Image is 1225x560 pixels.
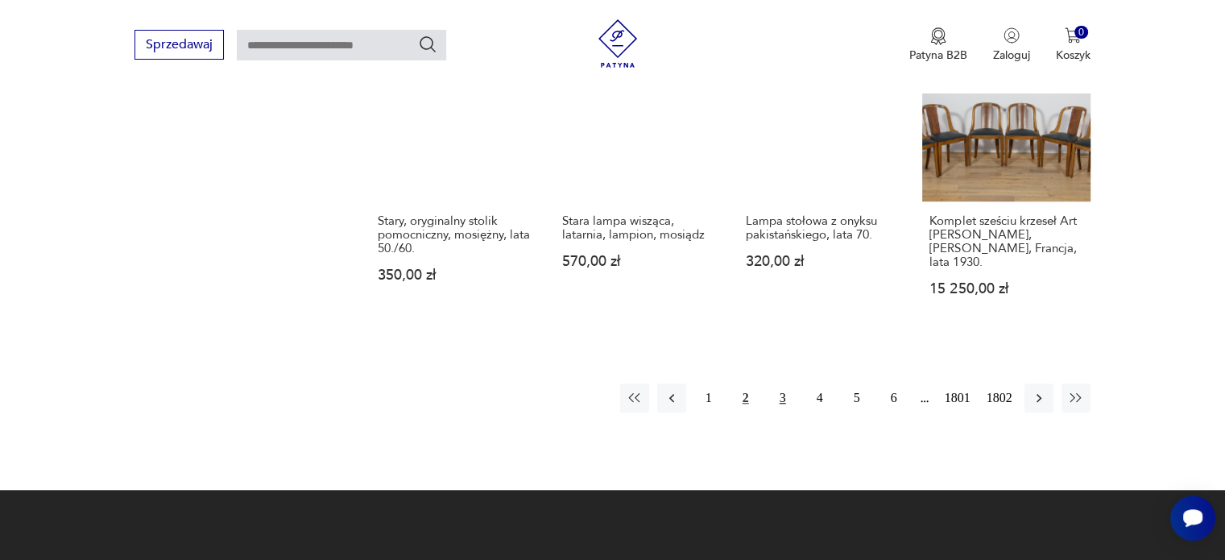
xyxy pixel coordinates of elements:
a: Stara lampa wisząca, latarnia, lampion, mosiądzStara lampa wisząca, latarnia, lampion, mosiądz570... [555,34,722,327]
p: 320,00 zł [746,255,899,268]
a: Ikona medaluPatyna B2B [909,27,967,63]
a: Stary, oryginalny stolik pomocniczny, mosiężny, lata 50./60.Stary, oryginalny stolik pomocniczny,... [370,34,538,327]
a: Lampa stołowa z onyksu pakistańskiego, lata 70.Lampa stołowa z onyksu pakistańskiego, lata 70.320... [739,34,906,327]
div: 0 [1074,26,1088,39]
iframe: Smartsupp widget button [1170,496,1215,541]
button: 1802 [983,384,1016,413]
h3: Komplet sześciu krzeseł Art [PERSON_NAME], [PERSON_NAME], Francja, lata 1930. [929,214,1082,269]
button: 0Koszyk [1056,27,1090,63]
button: 1801 [941,384,975,413]
button: 1 [694,384,723,413]
img: Patyna - sklep z meblami i dekoracjami vintage [594,19,642,68]
img: Ikona medalu [930,27,946,45]
button: 5 [842,384,871,413]
button: 2 [731,384,760,413]
img: Ikonka użytkownika [1004,27,1020,44]
p: Patyna B2B [909,48,967,63]
h3: Stara lampa wisząca, latarnia, lampion, mosiądz [562,214,715,242]
button: Szukaj [418,35,437,54]
p: Zaloguj [993,48,1030,63]
h3: Lampa stołowa z onyksu pakistańskiego, lata 70. [746,214,899,242]
button: 4 [805,384,834,413]
h3: Stary, oryginalny stolik pomocniczny, mosiężny, lata 50./60. [378,214,531,255]
button: 3 [768,384,797,413]
img: Ikona koszyka [1065,27,1081,44]
a: Sprzedawaj [135,40,224,52]
button: 6 [879,384,908,413]
p: 570,00 zł [562,255,715,268]
p: Koszyk [1056,48,1090,63]
a: Komplet sześciu krzeseł Art Deco Gondola, Rene Melin, Francja, lata 1930.Komplet sześciu krzeseł ... [922,34,1090,327]
button: Zaloguj [993,27,1030,63]
p: 15 250,00 zł [929,282,1082,296]
button: Sprzedawaj [135,30,224,60]
button: Patyna B2B [909,27,967,63]
p: 350,00 zł [378,268,531,282]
